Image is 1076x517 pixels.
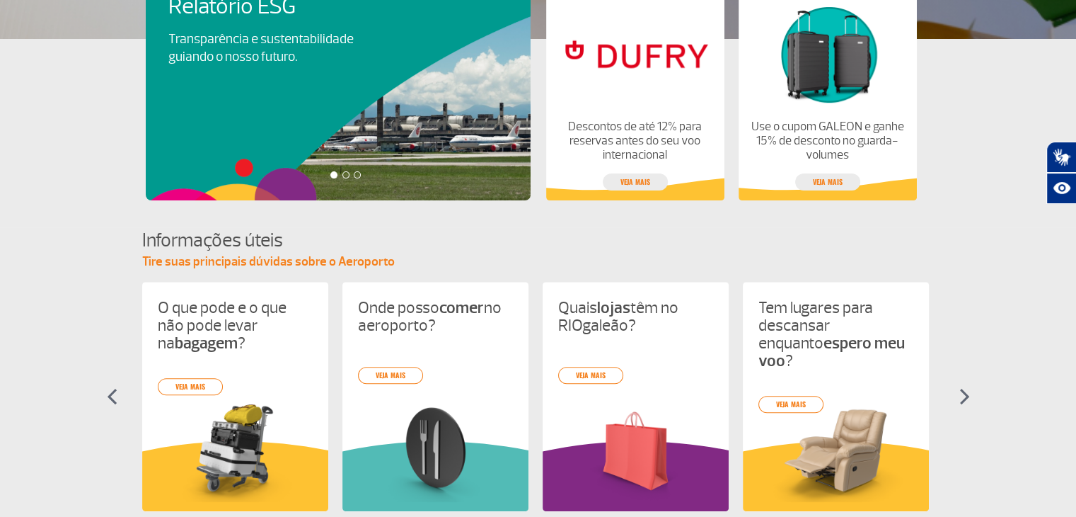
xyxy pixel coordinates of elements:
a: veja mais [603,174,668,191]
strong: comer [439,297,484,318]
p: Tire suas principais dúvidas sobre o Aeroporto [142,254,935,271]
img: seta-esquerda [107,388,117,405]
img: card%20informa%C3%A7%C3%B5es%204.png [758,401,913,502]
img: card%20informa%C3%A7%C3%B5es%201.png [158,401,313,502]
strong: bagagem [175,333,238,353]
strong: espero meu voo [758,333,905,371]
p: Tem lugares para descansar enquanto ? [758,299,913,370]
img: verdeInformacoesUteis.svg [342,441,528,511]
a: veja mais [158,378,223,395]
img: seta-direita [959,388,970,405]
div: Plugin de acessibilidade da Hand Talk. [1046,142,1076,204]
p: Use o cupom GALEON e ganhe 15% de desconto no guarda-volumes [750,120,904,162]
img: amareloInformacoesUteis.svg [142,441,328,511]
p: Onde posso no aeroporto? [358,299,513,334]
img: card%20informa%C3%A7%C3%B5es%206.png [558,401,713,502]
img: roxoInformacoesUteis.svg [543,441,729,511]
button: Abrir recursos assistivos. [1046,173,1076,204]
p: Transparência e sustentabilidade guiando o nosso futuro. [168,30,369,66]
strong: lojas [597,297,630,318]
p: O que pode e o que não pode levar na ? [158,299,313,352]
button: Abrir tradutor de língua de sinais. [1046,142,1076,173]
a: veja mais [795,174,860,191]
a: veja mais [358,367,423,384]
p: Quais têm no RIOgaleão? [558,299,713,334]
img: amareloInformacoesUteis.svg [743,441,929,511]
a: veja mais [558,367,623,384]
p: Descontos de até 12% para reservas antes do seu voo internacional [557,120,712,162]
h4: Informações úteis [142,227,935,254]
img: card%20informa%C3%A7%C3%B5es%208.png [358,401,513,502]
a: veja mais [758,396,823,413]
